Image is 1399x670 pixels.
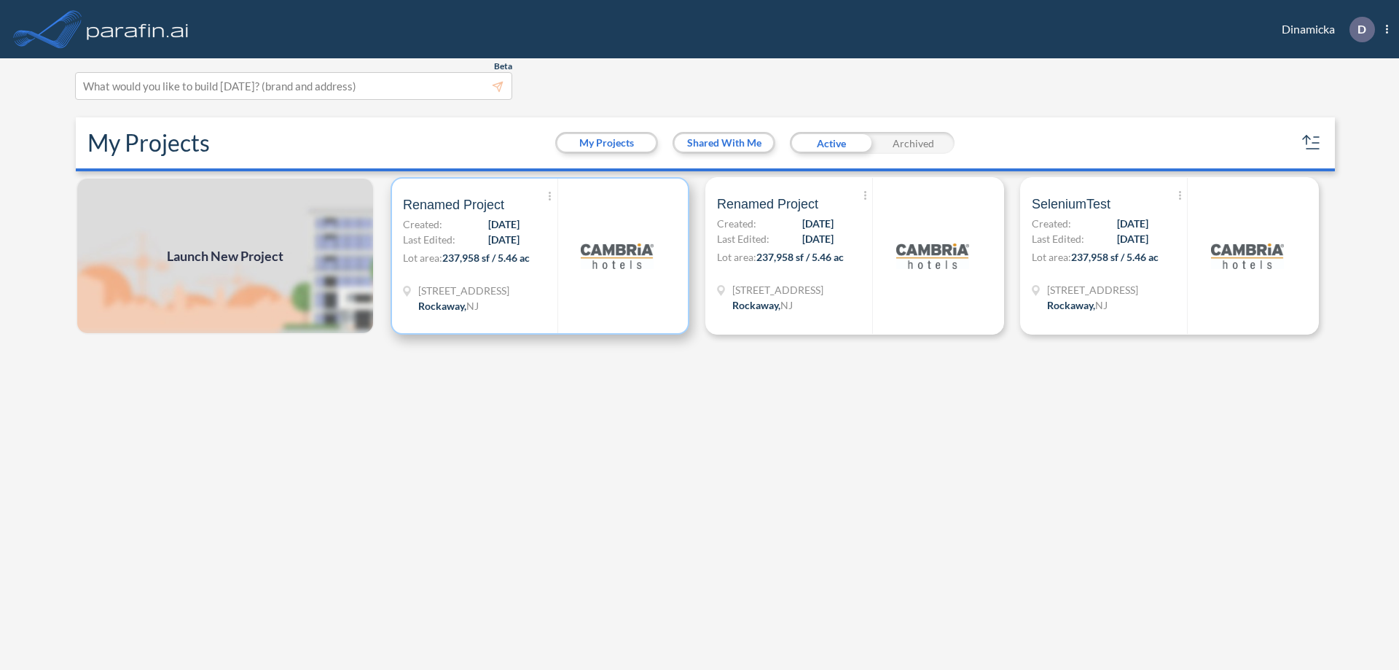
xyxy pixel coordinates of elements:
[872,132,955,154] div: Archived
[488,217,520,232] span: [DATE]
[802,231,834,246] span: [DATE]
[790,132,872,154] div: Active
[84,15,192,44] img: logo
[1032,231,1084,246] span: Last Edited:
[1032,216,1071,231] span: Created:
[76,177,375,335] a: Launch New Project
[717,251,756,263] span: Lot area:
[717,231,769,246] span: Last Edited:
[557,134,656,152] button: My Projects
[1032,251,1071,263] span: Lot area:
[732,297,793,313] div: Rockaway, NJ
[418,300,466,312] span: Rockaway ,
[732,299,780,311] span: Rockaway ,
[756,251,844,263] span: 237,958 sf / 5.46 ac
[1300,131,1323,155] button: sort
[403,232,455,247] span: Last Edited:
[418,298,479,313] div: Rockaway, NJ
[442,252,530,264] span: 237,958 sf / 5.46 ac
[675,134,773,152] button: Shared With Me
[732,282,823,297] span: 321 Mt Hope Ave
[717,195,818,213] span: Renamed Project
[802,216,834,231] span: [DATE]
[1047,299,1095,311] span: Rockaway ,
[1211,219,1284,292] img: logo
[1047,297,1108,313] div: Rockaway, NJ
[167,246,283,266] span: Launch New Project
[1095,299,1108,311] span: NJ
[1047,282,1138,297] span: 321 Mt Hope Ave
[581,219,654,292] img: logo
[76,177,375,335] img: add
[896,219,969,292] img: logo
[494,61,512,72] span: Beta
[403,196,504,214] span: Renamed Project
[1071,251,1159,263] span: 237,958 sf / 5.46 ac
[780,299,793,311] span: NJ
[1117,231,1148,246] span: [DATE]
[1357,23,1366,36] p: D
[418,283,509,298] span: 321 Mt Hope Ave
[466,300,479,312] span: NJ
[403,217,442,232] span: Created:
[87,129,210,157] h2: My Projects
[1117,216,1148,231] span: [DATE]
[1260,17,1388,42] div: Dinamicka
[403,252,442,264] span: Lot area:
[488,232,520,247] span: [DATE]
[717,216,756,231] span: Created:
[1032,195,1110,213] span: SeleniumTest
